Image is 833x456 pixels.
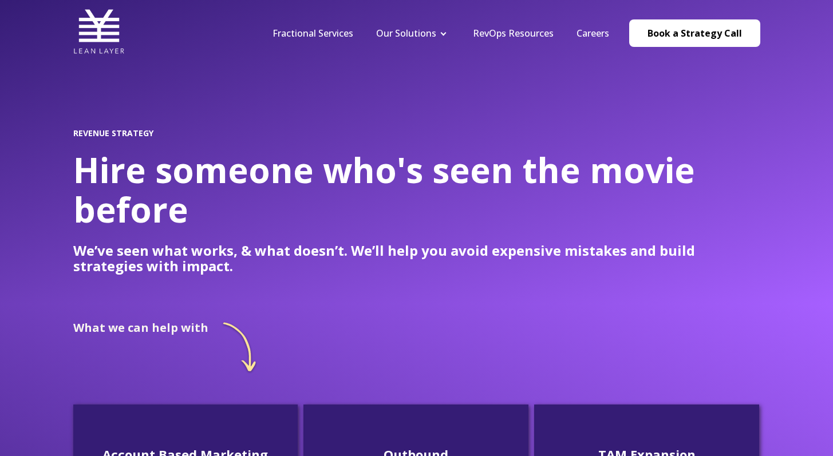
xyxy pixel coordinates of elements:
[473,27,554,39] a: RevOps Resources
[73,129,760,138] h2: REVENUE STRATEGY
[73,321,208,334] h2: What we can help with
[73,150,760,229] h1: Hire someone who's seen the movie before
[629,19,760,47] a: Book a Strategy Call
[273,27,353,39] a: Fractional Services
[577,27,609,39] a: Careers
[261,27,621,39] div: Navigation Menu
[73,243,760,274] p: We’ve seen what works, & what doesn’t. We’ll help you avoid expensive mistakes and build strategi...
[376,27,436,39] a: Our Solutions
[73,6,125,57] img: Lean Layer Logo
